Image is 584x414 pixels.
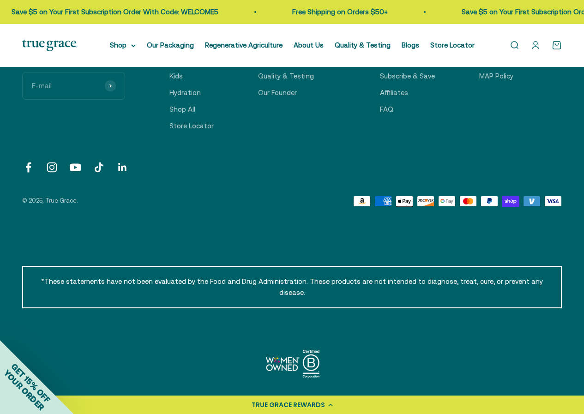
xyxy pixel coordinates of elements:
[46,161,58,174] a: Follow on Instagram
[2,368,46,412] span: YOUR ORDER
[294,41,324,49] a: About Us
[116,161,129,174] a: Follow on LinkedIn
[147,41,194,49] a: Our Packaging
[402,41,419,49] a: Blogs
[258,71,314,82] a: Quality & Testing
[252,400,325,410] div: TRUE GRACE REWARDS
[380,87,408,98] a: Affiliates
[335,41,391,49] a: Quality & Testing
[69,161,82,174] a: Follow on YouTube
[255,8,351,16] a: Free Shipping on Orders $50+
[258,87,297,98] a: Our Founder
[169,120,214,132] a: Store Locator
[93,161,105,174] a: Follow on TikTok
[169,87,201,98] a: Hydration
[9,361,52,404] span: GET 15% OFF
[169,104,195,115] a: Shop All
[169,71,183,82] a: Kids
[380,71,435,82] a: Subscribe & Save
[205,41,283,49] a: Regenerative Agriculture
[22,161,35,174] a: Follow on Facebook
[430,41,475,49] a: Store Locator
[110,40,136,51] summary: Shop
[479,71,513,82] a: MAP Policy
[22,196,78,206] p: © 2025, True Grace.
[22,266,562,308] p: *These statements have not been evaluated by the Food and Drug Administration. These products are...
[380,104,393,115] a: FAQ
